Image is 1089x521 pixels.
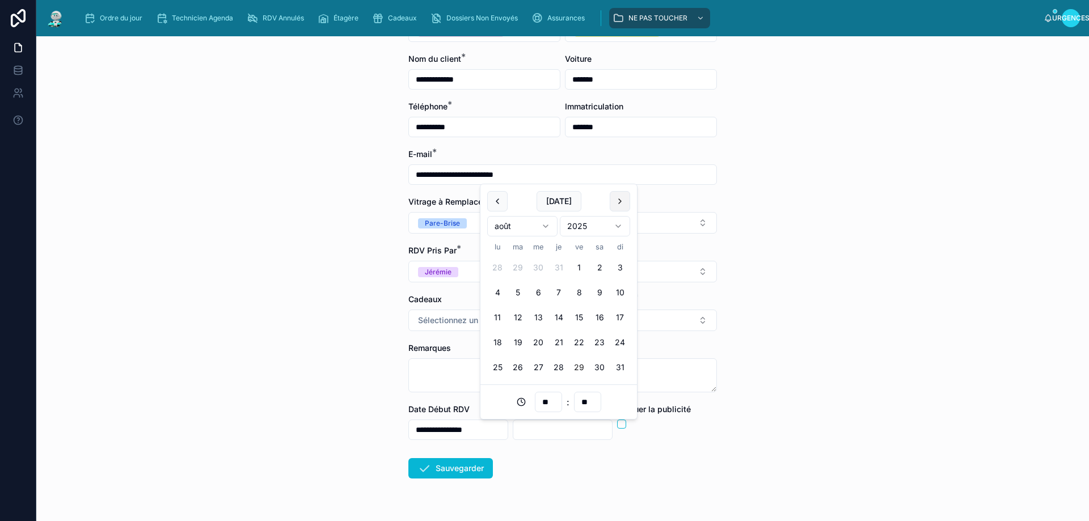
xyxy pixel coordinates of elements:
button: vendredi 15 août 2025 [569,307,589,328]
button: jeudi 31 juillet 2025 [548,257,569,278]
button: mardi 5 août 2025 [508,282,528,303]
a: Technicien Agenda [153,8,241,28]
button: Bouton de sélection [408,310,560,331]
button: Bouton de sélection [565,261,717,282]
font: Téléphone [408,101,448,111]
button: dimanche 3 août 2025 [610,257,630,278]
font: Dossiers Non Envoyés [446,14,518,22]
button: Bouton de sélection [565,310,717,331]
button: mercredi 30 juillet 2025 [528,257,548,278]
font: Sauvegarder [436,463,484,473]
table: août 2025 [487,241,630,378]
button: vendredi 8 août 2025 [569,282,589,303]
font: Nom du client [408,54,461,63]
a: Cadeaux [369,8,425,28]
button: mercredi 20 août 2025 [528,332,548,353]
div: Jérémie [425,267,451,277]
font: NE PAS TOUCHER [628,14,687,22]
button: jeudi 7 août 2025 [548,282,569,303]
font: Voiture [565,54,592,63]
a: Dossiers Non Envoyés [427,8,526,28]
button: mercredi 13 août 2025 [528,307,548,328]
button: dimanche 24 août 2025 [610,332,630,353]
a: NE PAS TOUCHER [609,8,710,28]
button: mardi 29 juillet 2025 [508,257,528,278]
button: Bouton de sélection [408,212,560,234]
div: contenu déroulant [75,6,1044,31]
font: Ordre du jour [100,14,142,22]
th: lundi [487,241,508,253]
font: : [567,396,569,408]
th: mercredi [528,241,548,253]
button: samedi 16 août 2025 [589,307,610,328]
font: Sélectionnez un cadeau [418,315,508,325]
button: Bouton de sélection [408,261,560,282]
button: samedi 2 août 2025 [589,257,610,278]
button: samedi 23 août 2025 [589,332,610,353]
div: Pare-Brise [425,218,460,228]
font: Vitrage à Remplacer [408,197,486,206]
button: jeudi 28 août 2025 [548,357,569,378]
font: Assurances [547,14,585,22]
font: Remarques [408,343,451,353]
button: Bouton de sélection [565,212,717,234]
font: RDV Pris Par [408,245,457,255]
button: mardi 19 août 2025 [508,332,528,353]
font: Cadeaux [388,14,417,22]
font: Immatriculation [565,101,623,111]
button: mercredi 6 août 2025 [528,282,548,303]
a: Étagère [314,8,366,28]
font: Bloquer la publicité [617,404,691,414]
button: lundi 25 août 2025 [487,357,508,378]
button: samedi 30 août 2025 [589,357,610,378]
button: mercredi 27 août 2025 [528,357,548,378]
button: lundi 18 août 2025 [487,332,508,353]
font: Étagère [334,14,358,22]
button: Sauvegarder [408,458,493,478]
button: dimanche 10 août 2025 [610,282,630,303]
a: Assurances [528,8,593,28]
button: mardi 26 août 2025 [508,357,528,378]
a: Ordre du jour [81,8,150,28]
font: Date Début RDV [408,404,470,414]
button: jeudi 21 août 2025 [548,332,569,353]
button: mardi 12 août 2025 [508,307,528,328]
th: samedi [589,241,610,253]
button: vendredi 1 août 2025 [569,257,589,278]
font: Cadeaux [408,294,442,304]
a: RDV Annulés [243,8,312,28]
button: dimanche 31 août 2025 [610,357,630,378]
th: dimanche [610,241,630,253]
th: jeudi [548,241,569,253]
button: [DATE] [537,191,581,211]
button: dimanche 17 août 2025 [610,307,630,328]
button: vendredi 22 août 2025 [569,332,589,353]
img: Logo de l'application [45,9,66,27]
button: jeudi 14 août 2025 [548,307,569,328]
font: RDV Annulés [263,14,304,22]
th: vendredi [569,241,589,253]
button: Today, vendredi 29 août 2025 [569,357,589,378]
font: E-mail [408,149,432,159]
button: lundi 4 août 2025 [487,282,508,303]
th: mardi [508,241,528,253]
button: lundi 28 juillet 2025 [487,257,508,278]
font: Technicien Agenda [172,14,233,22]
button: samedi 9 août 2025 [589,282,610,303]
button: lundi 11 août 2025 [487,307,508,328]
